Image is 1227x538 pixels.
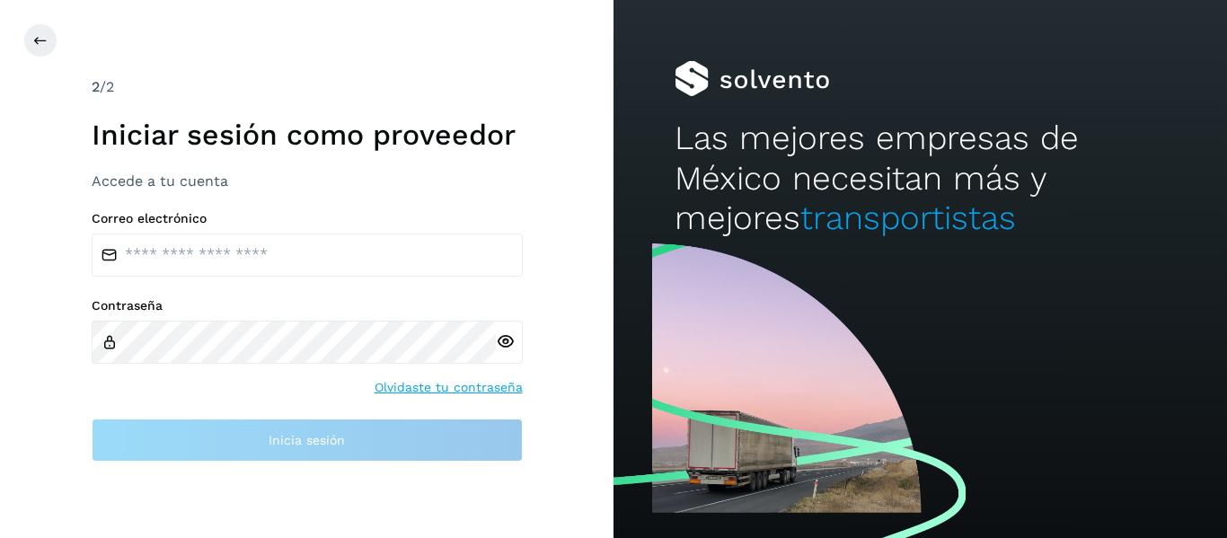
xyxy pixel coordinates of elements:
[375,378,523,397] a: Olvidaste tu contraseña
[92,419,523,462] button: Inicia sesión
[92,78,100,95] span: 2
[800,198,1016,237] span: transportistas
[269,434,345,446] span: Inicia sesión
[92,172,523,190] h3: Accede a tu cuenta
[92,76,523,98] div: /2
[92,211,523,226] label: Correo electrónico
[675,119,1165,238] h2: Las mejores empresas de México necesitan más y mejores
[92,118,523,152] h1: Iniciar sesión como proveedor
[92,298,523,313] label: Contraseña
